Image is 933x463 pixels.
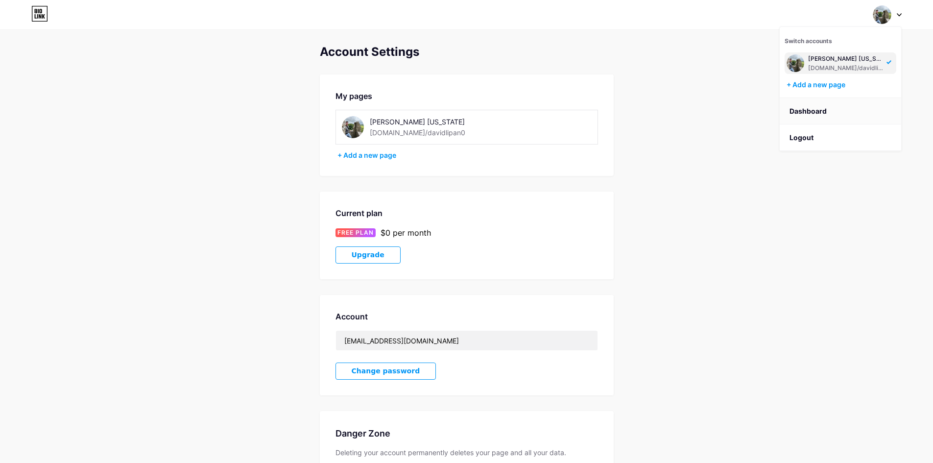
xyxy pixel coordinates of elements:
[335,448,598,458] div: Deleting your account permanently deletes your page and all your data.
[370,127,465,138] div: [DOMAIN_NAME]/davidlipan0
[335,427,598,440] div: Danger Zone
[336,331,598,350] input: Email
[335,90,598,102] div: My pages
[335,207,598,219] div: Current plan
[873,5,891,24] img: davidlipanarizona
[785,37,832,45] span: Switch accounts
[370,117,508,127] div: [PERSON_NAME] [US_STATE]
[337,150,598,160] div: + Add a new page
[352,367,420,375] span: Change password
[780,98,901,124] a: Dashboard
[342,116,364,138] img: davidlipan0
[808,55,884,63] div: [PERSON_NAME] [US_STATE]
[780,124,901,151] li: Logout
[352,251,384,259] span: Upgrade
[335,246,401,264] button: Upgrade
[808,64,884,72] div: [DOMAIN_NAME]/davidlipan0
[335,311,598,322] div: Account
[787,80,896,90] div: + Add a new page
[335,363,436,380] button: Change password
[337,228,374,237] span: FREE PLAN
[787,54,804,72] img: davidlipanarizona
[320,45,614,59] div: Account Settings
[381,227,431,239] div: $0 per month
